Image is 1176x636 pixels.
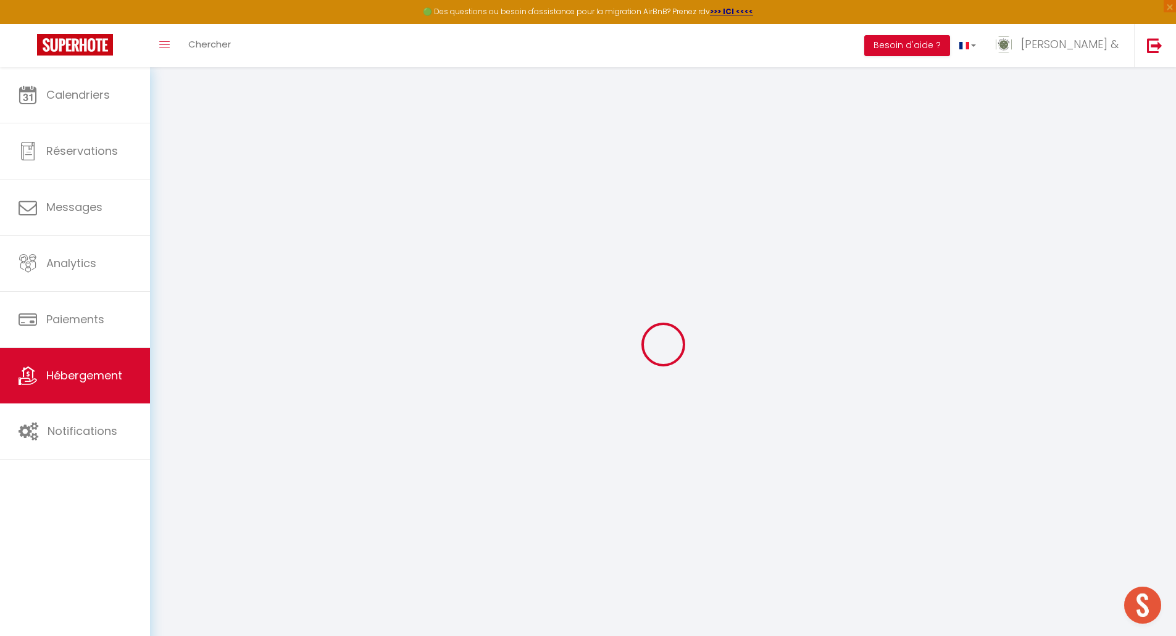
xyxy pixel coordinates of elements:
[46,87,110,102] span: Calendriers
[48,423,117,439] span: Notifications
[985,24,1134,67] a: ... [PERSON_NAME] &
[1124,587,1161,624] div: Ouvrir le chat
[37,34,113,56] img: Super Booking
[710,6,753,17] a: >>> ICI <<<<
[46,199,102,215] span: Messages
[46,143,118,159] span: Réservations
[1147,38,1162,53] img: logout
[1021,36,1119,52] span: [PERSON_NAME] &
[46,255,96,271] span: Analytics
[864,35,950,56] button: Besoin d'aide ?
[179,24,240,67] a: Chercher
[188,38,231,51] span: Chercher
[995,35,1013,54] img: ...
[46,368,122,383] span: Hébergement
[46,312,104,327] span: Paiements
